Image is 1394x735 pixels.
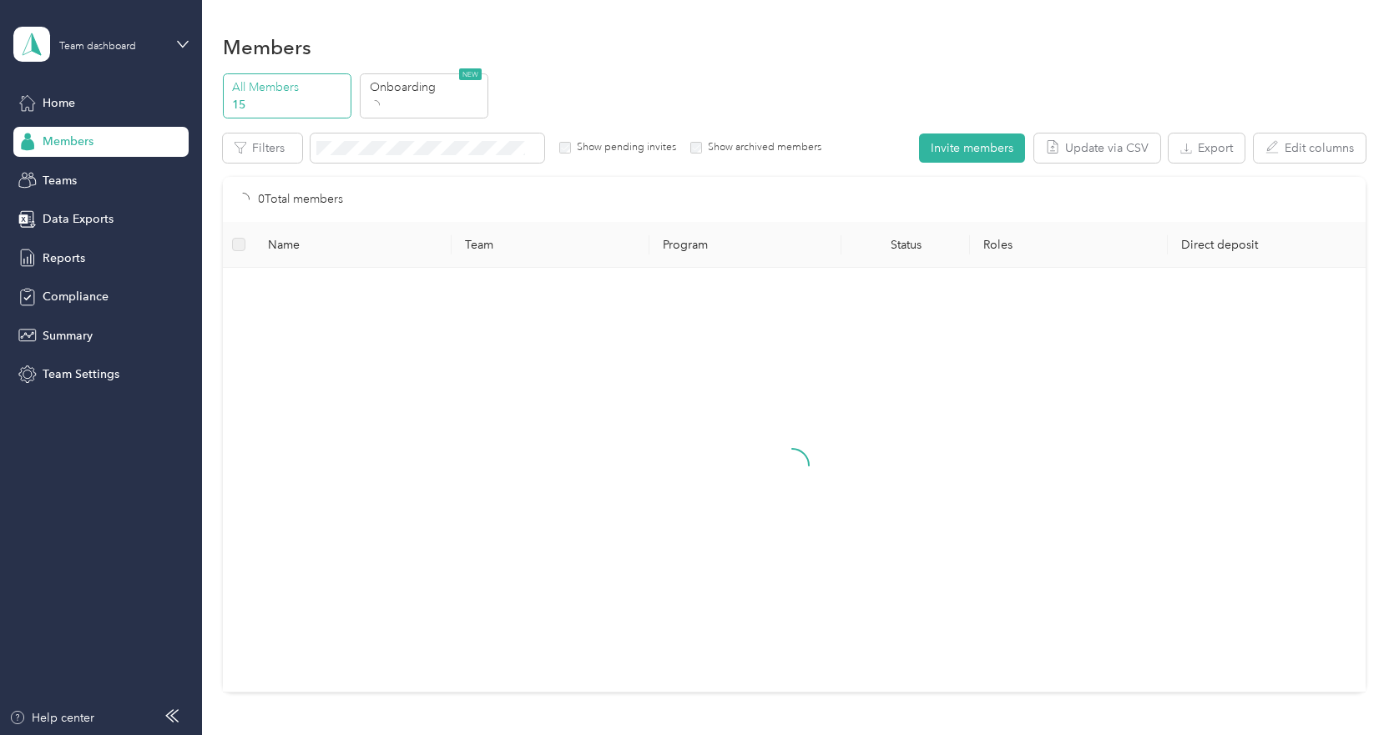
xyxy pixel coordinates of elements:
[232,96,346,113] p: 15
[459,68,482,80] span: NEW
[255,222,452,268] th: Name
[919,133,1025,163] button: Invite members
[9,709,94,727] button: Help center
[223,133,302,163] button: Filters
[1168,222,1366,268] th: Direct deposit
[43,327,93,345] span: Summary
[232,78,346,96] p: All Members
[452,222,649,268] th: Team
[268,238,439,252] span: Name
[970,222,1168,268] th: Roles
[1034,133,1160,163] button: Update via CSV
[841,222,970,268] th: Status
[1169,133,1245,163] button: Export
[43,94,75,112] span: Home
[571,140,676,155] label: Show pending invites
[1254,133,1366,163] button: Edit columns
[43,133,93,150] span: Members
[370,78,483,96] p: Onboarding
[43,249,85,267] span: Reports
[59,42,136,52] div: Team dashboard
[649,222,842,268] th: Program
[43,288,109,305] span: Compliance
[43,365,119,383] span: Team Settings
[43,210,114,228] span: Data Exports
[1301,642,1394,735] iframe: Everlance-gr Chat Button Frame
[43,172,77,189] span: Teams
[258,190,343,209] p: 0 Total members
[223,38,311,56] h1: Members
[702,140,821,155] label: Show archived members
